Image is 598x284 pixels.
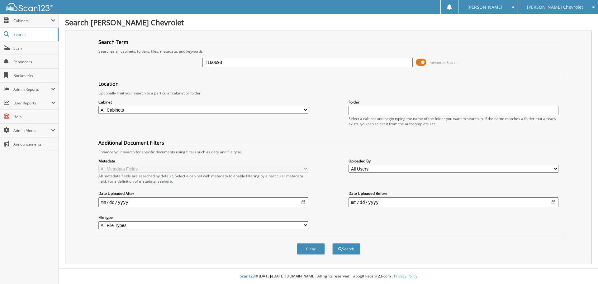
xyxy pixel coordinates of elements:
[430,60,458,65] span: Advanced Search
[95,39,131,46] legend: Search Term
[98,158,308,164] label: Metadata
[297,243,325,255] button: Clear
[332,243,360,255] button: Search
[349,158,558,164] label: Uploaded By
[240,273,255,279] span: Scan123
[65,17,592,27] h1: Search [PERSON_NAME] Chevrolet
[349,116,558,127] div: Select a cabinet and begin typing the name of the folder you want to search in. If the name match...
[95,149,562,155] div: Enhance your search for specific documents using filters such as date and file type.
[98,173,308,184] div: All metadata fields are searched by default. Select a cabinet with metadata to enable filtering b...
[13,128,51,133] span: Admin Menu
[13,142,55,147] span: Announcements
[349,99,558,105] label: Folder
[95,139,167,146] legend: Additional Document Filters
[13,87,51,92] span: Admin Reports
[527,5,583,9] span: [PERSON_NAME] Chevrolet
[59,269,598,284] div: © [DATE]-[DATE] [DOMAIN_NAME]. All rights reserved | appg01-scan123-com |
[13,32,55,37] span: Search
[13,59,55,65] span: Reminders
[98,197,308,207] input: start
[13,18,51,23] span: Cabinets
[13,73,55,78] span: Bookmarks
[164,179,172,184] a: here
[567,254,598,284] iframe: Chat Widget
[349,191,558,196] label: Date Uploaded Before
[95,90,562,96] div: Optionally limit your search to a particular cabinet or folder
[6,3,53,11] img: scan123-logo-white.svg
[95,49,562,54] div: Searches all cabinets, folders, files, metadata, and keywords
[13,100,51,106] span: User Reports
[98,99,308,105] label: Cabinet
[349,197,558,207] input: end
[13,114,55,119] span: Help
[95,80,122,87] legend: Location
[467,5,502,9] span: [PERSON_NAME]
[98,215,308,220] label: File type
[98,191,308,196] label: Date Uploaded After
[394,273,417,279] a: Privacy Policy
[13,46,55,51] span: Scan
